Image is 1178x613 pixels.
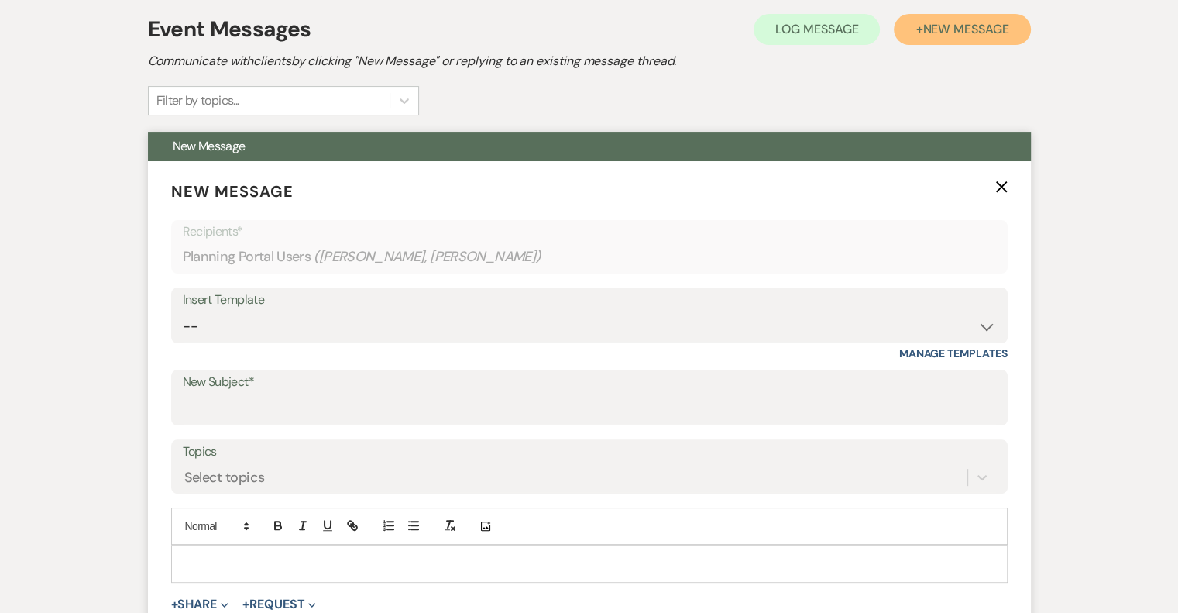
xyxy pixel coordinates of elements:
[899,346,1008,360] a: Manage Templates
[148,13,311,46] h1: Event Messages
[242,598,249,611] span: +
[894,14,1030,45] button: +New Message
[171,181,294,201] span: New Message
[173,138,246,154] span: New Message
[183,441,996,463] label: Topics
[184,467,265,488] div: Select topics
[775,21,858,37] span: Log Message
[171,598,178,611] span: +
[156,91,239,110] div: Filter by topics...
[171,598,229,611] button: Share
[754,14,880,45] button: Log Message
[183,242,996,272] div: Planning Portal Users
[242,598,316,611] button: Request
[314,246,541,267] span: ( [PERSON_NAME], [PERSON_NAME] )
[148,52,1031,71] h2: Communicate with clients by clicking "New Message" or replying to an existing message thread.
[183,371,996,394] label: New Subject*
[183,222,996,242] p: Recipients*
[922,21,1008,37] span: New Message
[183,289,996,312] div: Insert Template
